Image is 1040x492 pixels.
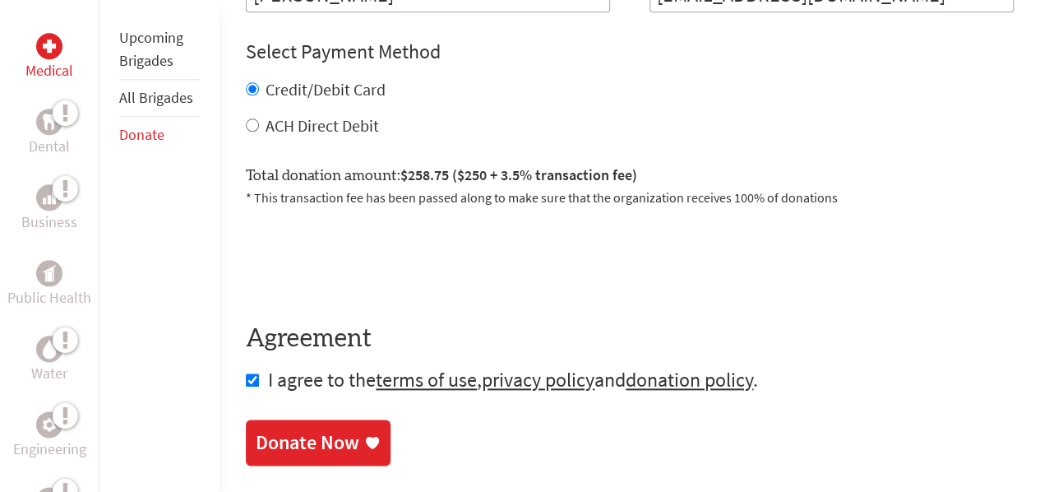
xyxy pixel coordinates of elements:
[21,184,77,234] a: BusinessBusiness
[43,418,56,431] img: Engineering
[31,362,67,385] p: Water
[7,260,91,309] a: Public HealthPublic Health
[626,367,753,392] a: donation policy
[36,336,62,362] div: Water
[43,114,56,129] img: Dental
[246,39,1014,65] h4: Select Payment Method
[256,429,359,456] div: Donate Now
[43,39,56,53] img: Medical
[246,164,637,188] label: Total donation amount:
[43,265,56,281] img: Public Health
[119,117,200,153] li: Donate
[246,324,1014,354] h4: Agreement
[266,79,386,100] label: Credit/Debit Card
[246,227,496,291] iframe: reCAPTCHA
[266,115,379,136] label: ACH Direct Debit
[25,33,73,82] a: MedicalMedical
[119,125,164,144] a: Donate
[119,88,193,107] a: All Brigades
[119,28,183,70] a: Upcoming Brigades
[25,59,73,82] p: Medical
[29,135,70,158] p: Dental
[43,339,56,358] img: Water
[36,33,62,59] div: Medical
[13,438,86,461] p: Engineering
[7,286,91,309] p: Public Health
[43,191,56,204] img: Business
[119,20,200,80] li: Upcoming Brigades
[21,211,77,234] p: Business
[400,165,637,184] span: $258.75 ($250 + 3.5% transaction fee)
[268,367,758,392] span: I agree to the , and .
[36,184,62,211] div: Business
[482,367,594,392] a: privacy policy
[36,109,62,135] div: Dental
[36,260,62,286] div: Public Health
[376,367,477,392] a: terms of use
[36,411,62,438] div: Engineering
[246,188,1014,207] p: * This transaction fee has been passed along to make sure that the organization receives 100% of ...
[13,411,86,461] a: EngineeringEngineering
[246,420,391,466] a: Donate Now
[29,109,70,158] a: DentalDental
[119,80,200,117] li: All Brigades
[31,336,67,385] a: WaterWater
